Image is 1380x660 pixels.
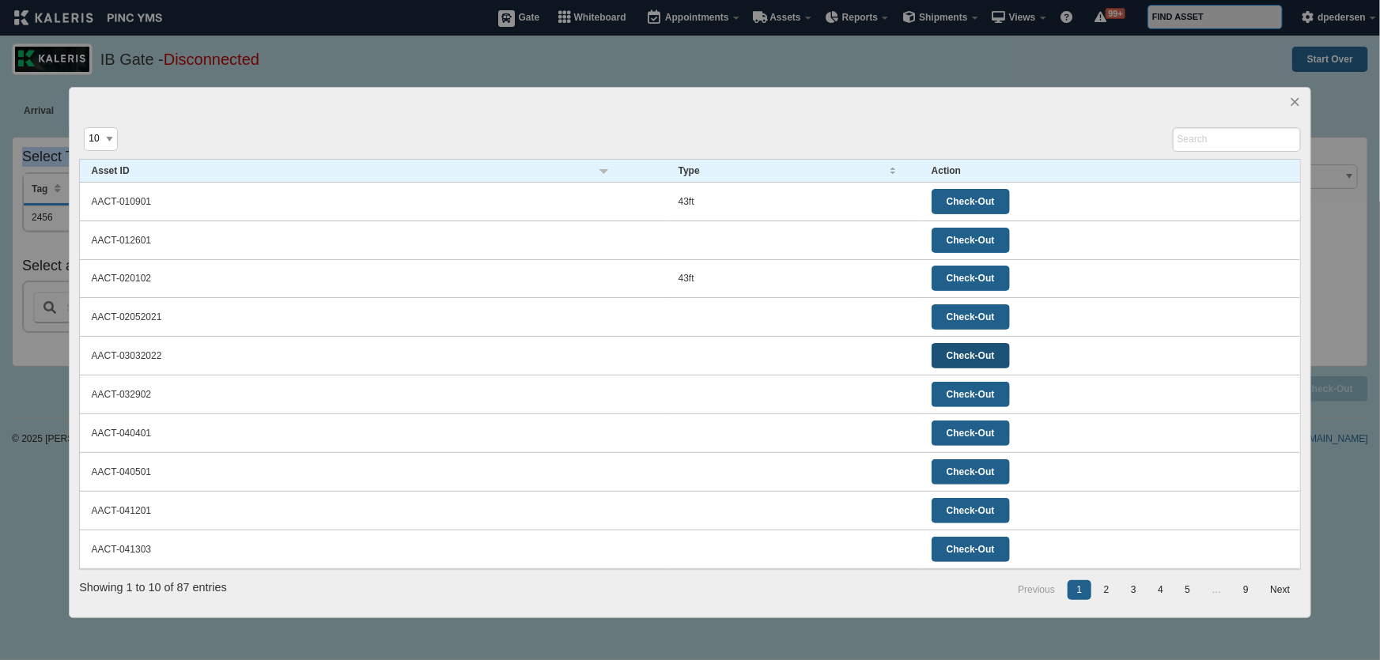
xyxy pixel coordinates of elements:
a: 1 [1068,580,1092,600]
td: AACT-020102 [80,260,667,299]
input: Check-Out [932,498,1010,523]
td: AACT-012601 [80,221,667,260]
td: 43ft [667,183,920,221]
td: AACT-032902 [80,375,667,414]
td: AACT-040401 [80,414,667,453]
td: AACT-041303 [80,530,667,569]
th: Asset ID : activate to sort column descending [80,160,667,183]
input: Check-Out [932,421,1010,446]
input: Check-Out [932,537,1010,562]
input: Check-Out [932,382,1010,407]
td: 43ft [667,260,920,299]
a: Next [1261,580,1300,600]
a: 4 [1148,580,1173,600]
th: Action [920,160,1299,183]
a: Previous [1008,580,1064,600]
input: Check-Out [932,343,1010,368]
input: Check-Out [932,304,1010,330]
th: Type : activate to sort column ascending [667,160,920,183]
input: Check-Out [932,459,1010,485]
a: 9 [1234,580,1258,600]
input: Check-Out [932,228,1010,253]
td: AACT-03032022 [80,337,667,375]
td: AACT-010901 [80,183,667,221]
a: 5 [1176,580,1200,600]
a: × [1290,92,1301,111]
td: AACT-041201 [80,492,667,530]
a: 3 [1121,580,1146,600]
div: Showing 1 to 10 of 87 entries [79,579,690,595]
input: Search [1173,127,1301,152]
td: AACT-040501 [80,453,667,492]
td: AACT-02052021 [80,298,667,337]
input: Check-Out [932,189,1010,214]
input: Check-Out [932,266,1010,291]
a: 2 [1095,580,1119,600]
a: … [1203,580,1231,600]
